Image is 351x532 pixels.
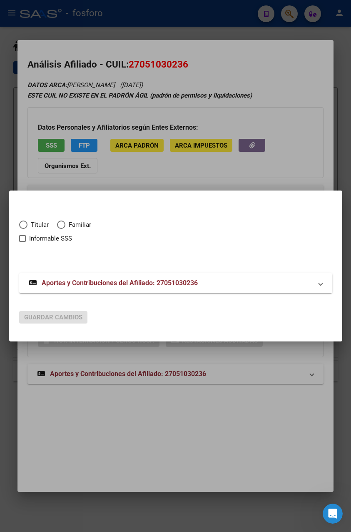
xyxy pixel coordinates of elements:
span: Familiar [65,220,91,230]
span: Titular [27,220,49,230]
mat-radio-group: Elija una opción [19,223,100,230]
span: Guardar Cambios [24,314,82,321]
mat-expansion-panel-header: Aportes y Contribuciones del Afiliado: 27051030236 [19,273,332,293]
iframe: Intercom live chat [323,504,343,524]
span: Informable SSS [29,233,72,243]
span: Aportes y Contribuciones del Afiliado: 27051030236 [42,279,198,287]
button: Guardar Cambios [19,311,87,324]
